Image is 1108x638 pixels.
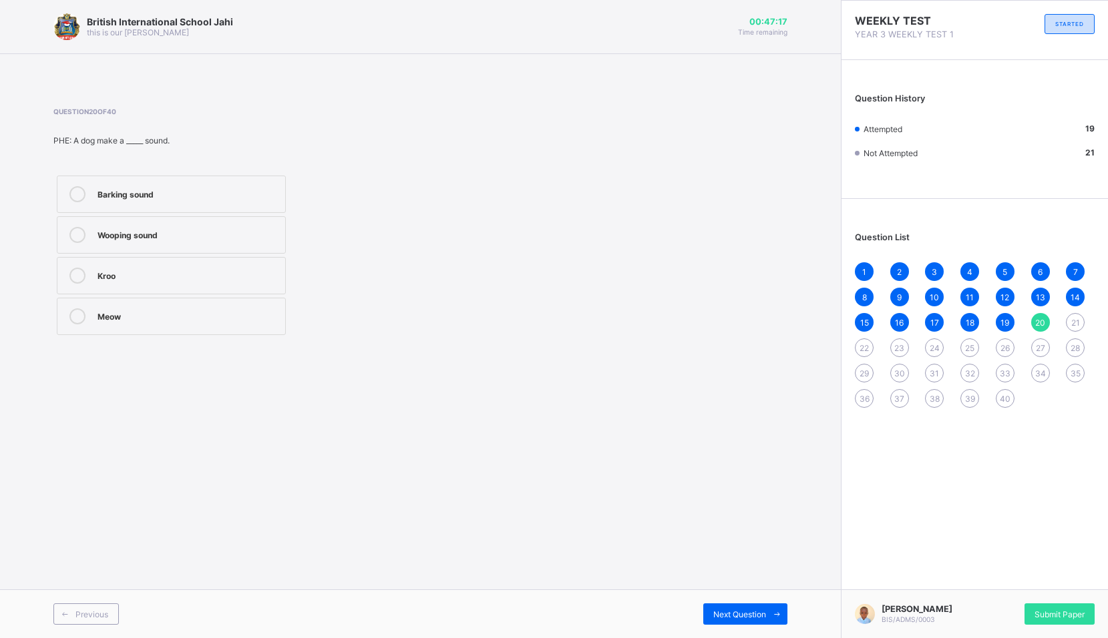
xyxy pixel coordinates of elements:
[1000,368,1010,378] span: 33
[930,368,939,378] span: 31
[738,28,787,36] span: Time remaining
[930,318,939,328] span: 17
[932,267,937,277] span: 3
[1035,609,1085,619] span: Submit Paper
[965,394,975,404] span: 39
[860,318,869,328] span: 15
[1071,343,1080,353] span: 28
[860,343,869,353] span: 22
[1000,318,1009,328] span: 19
[1035,318,1045,328] span: 20
[87,16,233,27] span: British International School Jahi
[860,394,870,404] span: 36
[965,343,974,353] span: 25
[1000,394,1010,404] span: 40
[738,17,787,27] span: 00:47:17
[930,343,940,353] span: 24
[98,308,279,322] div: Meow
[862,267,866,277] span: 1
[930,394,940,404] span: 38
[930,292,939,302] span: 10
[882,615,935,623] span: BIS/ADMS/0003
[1071,368,1081,378] span: 35
[1000,343,1010,353] span: 26
[1036,292,1045,302] span: 13
[895,318,904,328] span: 16
[1000,292,1009,302] span: 12
[53,107,447,115] span: Question 20 of 40
[862,292,867,302] span: 8
[855,29,975,39] span: YEAR 3 WEEKLY TEST 1
[897,267,902,277] span: 2
[864,148,918,158] span: Not Attempted
[855,14,975,27] span: WEEKLY TEST
[1071,292,1080,302] span: 14
[894,368,905,378] span: 30
[1085,147,1095,157] b: 21
[1035,368,1046,378] span: 34
[1002,267,1007,277] span: 5
[98,268,279,281] div: Kroo
[855,93,925,103] span: Question History
[860,368,869,378] span: 29
[897,292,902,302] span: 9
[1038,267,1043,277] span: 6
[98,227,279,240] div: Wooping sound
[1055,21,1084,27] span: STARTED
[965,368,975,378] span: 32
[882,604,952,614] span: [PERSON_NAME]
[98,186,279,200] div: Barking sound
[1036,343,1045,353] span: 27
[713,609,766,619] span: Next Question
[53,135,447,145] div: PHE: A dog make a _____ sound.
[864,124,902,134] span: Attempted
[1071,318,1080,328] span: 21
[966,292,974,302] span: 11
[855,232,910,242] span: Question List
[967,267,972,277] span: 4
[87,27,189,37] span: this is our [PERSON_NAME]
[1073,267,1078,277] span: 7
[966,318,974,328] span: 18
[1085,123,1095,133] b: 19
[75,609,108,619] span: Previous
[894,394,904,404] span: 37
[894,343,904,353] span: 23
